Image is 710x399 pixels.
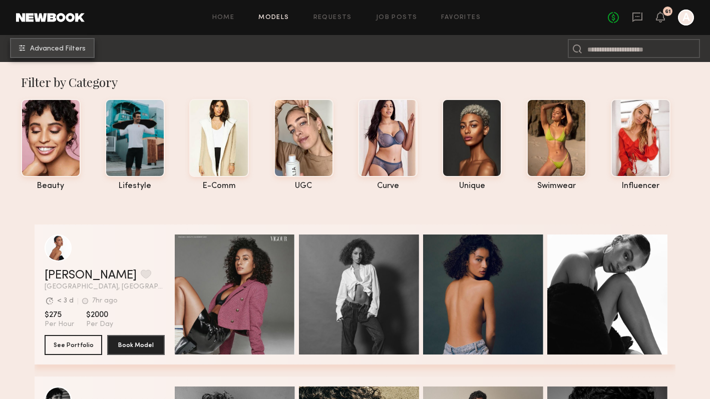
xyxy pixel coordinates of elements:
[678,9,694,25] a: A
[57,297,74,304] div: < 3 d
[107,335,165,355] button: Book Model
[189,182,249,190] div: e-comm
[86,320,113,329] span: Per Day
[376,14,418,21] a: Job Posts
[441,14,481,21] a: Favorites
[274,182,333,190] div: UGC
[30,45,86,52] span: Advanced Filters
[45,269,137,281] a: [PERSON_NAME]
[92,297,118,304] div: 7hr ago
[10,38,95,58] button: Advanced Filters
[21,182,81,190] div: beauty
[45,320,74,329] span: Per Hour
[45,283,165,290] span: [GEOGRAPHIC_DATA], [GEOGRAPHIC_DATA]
[45,335,102,355] button: See Portfolio
[212,14,235,21] a: Home
[45,310,74,320] span: $275
[358,182,418,190] div: curve
[21,74,699,90] div: Filter by Category
[86,310,113,320] span: $2000
[258,14,289,21] a: Models
[665,9,671,14] div: 61
[442,182,502,190] div: unique
[313,14,352,21] a: Requests
[611,182,670,190] div: influencer
[527,182,586,190] div: swimwear
[105,182,165,190] div: lifestyle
